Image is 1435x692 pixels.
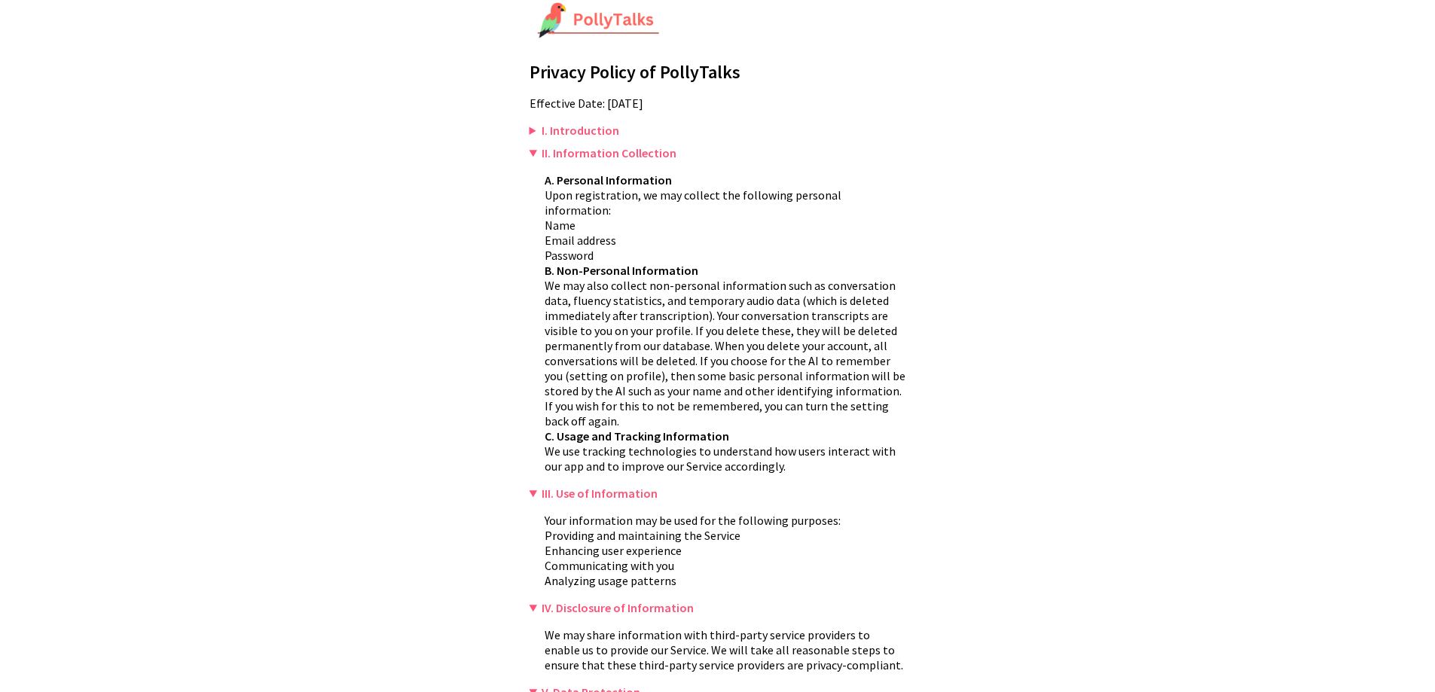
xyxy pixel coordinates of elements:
p: Effective Date: [DATE] [530,96,906,111]
summary: III. Use of Information [530,486,906,501]
p: Upon registration, we may collect the following personal information: Name Email address Password... [545,172,906,474]
b: C. Usage and Tracking Information [545,428,729,444]
b: B. Non-Personal Information [545,263,698,278]
p: We may share information with third-party service providers to enable us to provide our Service. ... [545,627,906,672]
b: A. Personal Information [545,172,672,187]
summary: I. Introduction [530,123,906,138]
p: Your information may be used for the following purposes: Providing and maintaining the Service En... [545,513,906,588]
summary: II. Information Collection [530,145,906,160]
img: PollyTalks Logo [537,2,661,40]
h1: Privacy Policy of PollyTalks [530,60,906,84]
summary: IV. Disclosure of Information [530,600,906,615]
